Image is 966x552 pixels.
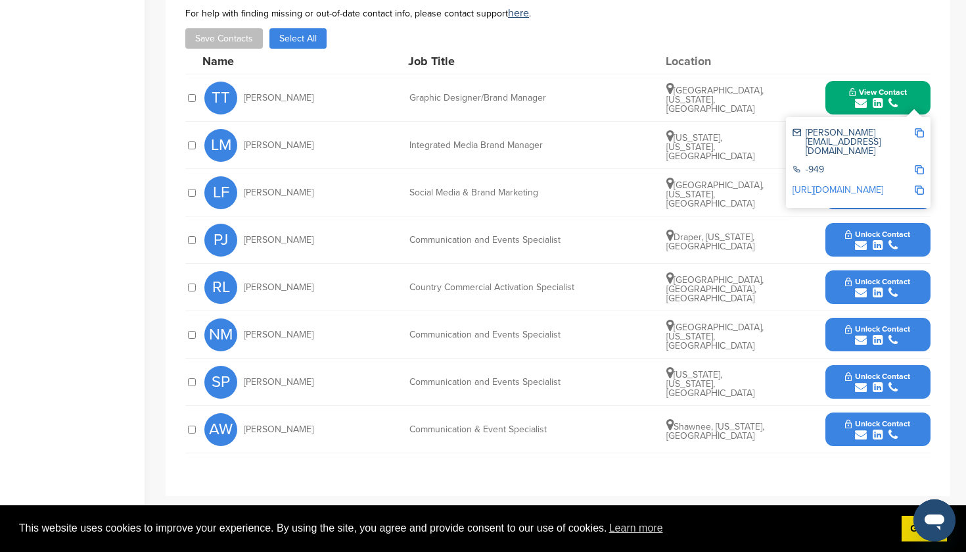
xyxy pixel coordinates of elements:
span: RL [204,271,237,304]
span: [PERSON_NAME] [244,425,313,434]
span: [PERSON_NAME] [244,283,313,292]
span: [PERSON_NAME] [244,141,313,150]
span: Unlock Contact [845,372,910,381]
div: Country Commercial Activation Specialist [409,283,607,292]
div: [PERSON_NAME][EMAIL_ADDRESS][DOMAIN_NAME] [793,128,914,156]
a: here [508,7,529,20]
a: learn more about cookies [607,518,665,538]
a: dismiss cookie message [902,516,947,542]
span: [GEOGRAPHIC_DATA], [US_STATE], [GEOGRAPHIC_DATA] [666,85,764,114]
span: LF [204,176,237,209]
span: LM [204,129,237,162]
div: Communication & Event Specialist [409,425,607,434]
span: [GEOGRAPHIC_DATA], [US_STATE], [GEOGRAPHIC_DATA] [666,322,764,351]
span: Unlock Contact [845,230,910,239]
div: Communication and Events Specialist [409,378,607,387]
span: [PERSON_NAME] [244,188,313,197]
span: [PERSON_NAME] [244,93,313,103]
button: Unlock Contact [829,410,926,449]
span: TT [204,82,237,114]
span: Shawnee, [US_STATE], [GEOGRAPHIC_DATA] [666,421,764,441]
button: View Contact [833,78,923,118]
span: [GEOGRAPHIC_DATA], [US_STATE], [GEOGRAPHIC_DATA] [666,180,764,209]
img: Copy [915,186,924,195]
button: Save Contacts [185,28,263,49]
img: Copy [915,128,924,138]
img: Copy [915,165,924,174]
span: [PERSON_NAME] [244,330,313,339]
button: Select All [269,28,327,49]
span: View Contact [849,88,907,97]
div: Integrated Media Brand Manager [409,141,607,150]
span: Unlock Contact [845,277,910,286]
div: Communication and Events Specialist [409,236,607,245]
button: Unlock Contact [829,220,926,260]
div: For help with finding missing or out-of-date contact info, please contact support . [185,8,931,18]
a: [URL][DOMAIN_NAME] [793,184,883,195]
span: [PERSON_NAME] [244,378,313,387]
div: Name [202,55,347,67]
button: Unlock Contact [829,315,926,355]
div: Social Media & Brand Marketing [409,188,607,197]
span: Draper, [US_STATE], [GEOGRAPHIC_DATA] [666,232,754,252]
span: [US_STATE], [US_STATE], [GEOGRAPHIC_DATA] [666,369,754,399]
span: NM [204,318,237,351]
div: Communication and Events Specialist [409,330,607,339]
span: This website uses cookies to improve your experience. By using the site, you agree and provide co... [19,518,891,538]
button: Unlock Contact [829,268,926,307]
div: Job Title [408,55,605,67]
span: Unlock Contact [845,419,910,428]
span: SP [204,366,237,399]
span: PJ [204,224,237,257]
span: [US_STATE], [US_STATE], [GEOGRAPHIC_DATA] [666,132,754,162]
button: Unlock Contact [829,363,926,402]
div: Location [666,55,764,67]
span: AW [204,413,237,446]
span: [PERSON_NAME] [244,236,313,245]
iframe: Button to launch messaging window [913,499,955,541]
div: Graphic Designer/Brand Manager [409,93,607,103]
div: -949 [793,165,914,176]
span: Unlock Contact [845,324,910,334]
span: [GEOGRAPHIC_DATA], [GEOGRAPHIC_DATA], [GEOGRAPHIC_DATA] [666,274,764,304]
